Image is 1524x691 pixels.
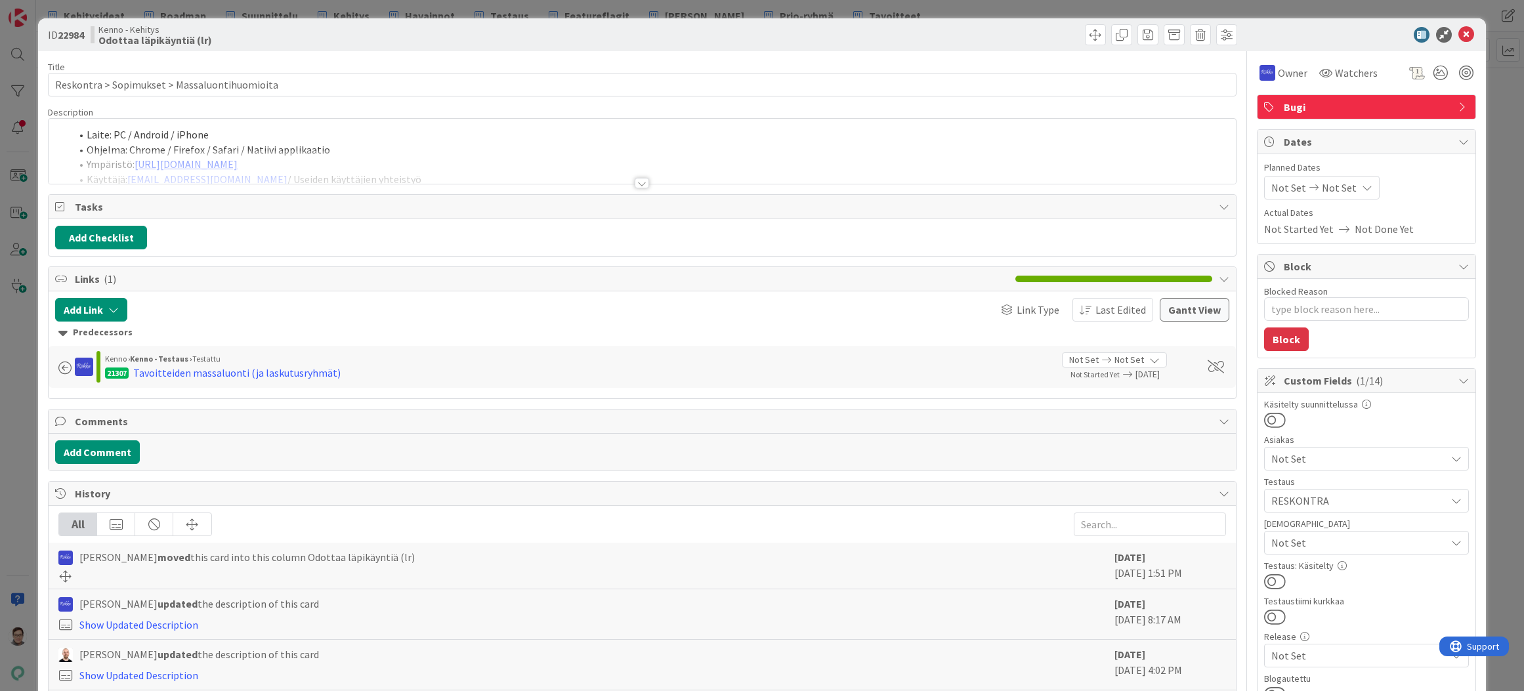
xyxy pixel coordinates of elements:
[75,358,93,376] img: RS
[1070,369,1120,379] span: Not Started Yet
[1264,561,1469,570] div: Testaus: Käsitelty
[75,486,1212,501] span: History
[1264,285,1328,297] label: Blocked Reason
[1271,180,1306,196] span: Not Set
[75,199,1212,215] span: Tasks
[1355,221,1414,237] span: Not Done Yet
[192,354,221,364] span: Testattu
[58,597,73,612] img: RS
[130,354,192,364] b: Kenno - Testaus ›
[58,28,84,41] b: 22984
[1264,221,1334,237] span: Not Started Yet
[1160,298,1229,322] button: Gantt View
[1264,632,1469,641] div: Release
[105,354,130,364] span: Kenno ›
[55,440,140,464] button: Add Comment
[1114,353,1144,367] span: Not Set
[1114,596,1226,633] div: [DATE] 8:17 AM
[79,549,415,565] span: [PERSON_NAME] this card into this column Odottaa läpikäyntiä (lr)
[1322,180,1357,196] span: Not Set
[1017,302,1059,318] span: Link Type
[48,73,1237,96] input: type card name here...
[98,24,212,35] span: Kenno - Kehitys
[1271,493,1446,509] span: RESKONTRA
[1264,400,1469,409] div: Käsitelty suunnittelussa
[28,2,60,18] span: Support
[1335,65,1378,81] span: Watchers
[98,35,212,45] b: Odottaa läpikäyntiä (lr)
[55,298,127,322] button: Add Link
[75,413,1212,429] span: Comments
[1264,519,1469,528] div: [DEMOGRAPHIC_DATA]
[59,513,97,535] div: All
[1284,99,1452,115] span: Bugi
[55,226,147,249] button: Add Checklist
[79,646,319,662] span: [PERSON_NAME] the description of this card
[1264,597,1469,606] div: Testaustiimi kurkkaa
[1278,65,1307,81] span: Owner
[79,669,198,682] a: Show Updated Description
[1069,353,1099,367] span: Not Set
[79,596,319,612] span: [PERSON_NAME] the description of this card
[58,648,73,662] img: TM
[1072,298,1153,322] button: Last Edited
[1284,134,1452,150] span: Dates
[48,61,65,73] label: Title
[1271,451,1446,467] span: Not Set
[133,365,341,381] div: Tavoitteiden massaluonti (ja laskutusryhmät)
[1264,674,1469,683] div: Blogautettu
[158,551,190,564] b: moved
[58,325,1226,340] div: Predecessors
[1271,648,1446,663] span: Not Set
[48,27,84,43] span: ID
[1114,551,1145,564] b: [DATE]
[1264,161,1469,175] span: Planned Dates
[1264,435,1469,444] div: Asiakas
[1284,373,1452,388] span: Custom Fields
[104,272,116,285] span: ( 1 )
[1095,302,1146,318] span: Last Edited
[1074,513,1226,536] input: Search...
[1114,648,1145,661] b: [DATE]
[1135,367,1193,381] span: [DATE]
[105,367,129,379] div: 21307
[71,142,1229,157] li: Ohjelma: Chrome / Firefox / Safari / Natiivi applikaatio
[1264,206,1469,220] span: Actual Dates
[1264,477,1469,486] div: Testaus
[71,127,1229,142] li: Laite: PC / Android / iPhone
[1284,259,1452,274] span: Block
[1114,549,1226,582] div: [DATE] 1:51 PM
[158,648,198,661] b: updated
[158,597,198,610] b: updated
[79,618,198,631] a: Show Updated Description
[1114,646,1226,683] div: [DATE] 4:02 PM
[1356,374,1383,387] span: ( 1/14 )
[1271,535,1446,551] span: Not Set
[58,551,73,565] img: RS
[75,271,1009,287] span: Links
[1114,597,1145,610] b: [DATE]
[1264,327,1309,351] button: Block
[48,106,93,118] span: Description
[1259,65,1275,81] img: RS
